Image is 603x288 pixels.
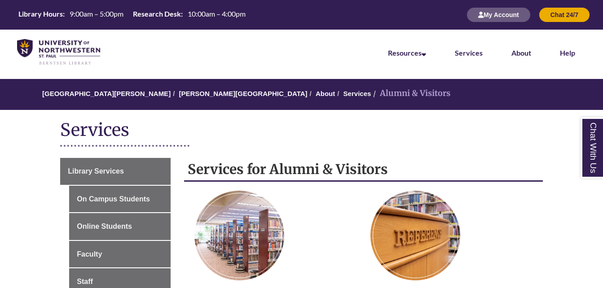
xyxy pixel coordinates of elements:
a: Chat 24/7 [539,11,590,18]
a: About [316,90,335,97]
span: 10:00am – 4:00pm [188,9,246,18]
h1: Services [60,119,542,143]
a: On Campus Students [69,186,171,213]
h2: Services for Alumni & Visitors [184,158,542,182]
button: Chat 24/7 [539,8,590,22]
a: [GEOGRAPHIC_DATA][PERSON_NAME] [42,90,171,97]
a: Help [560,48,575,57]
th: Research Desk: [129,9,184,19]
button: My Account [467,8,530,22]
a: Resources [388,48,426,57]
a: Services [343,90,371,97]
a: Hours Today [15,9,249,21]
a: [PERSON_NAME][GEOGRAPHIC_DATA] [179,90,307,97]
a: My Account [467,11,530,18]
span: 9:00am – 5:00pm [70,9,123,18]
a: Library Services [60,158,171,185]
span: Library Services [68,167,124,175]
img: UNWSP Library Logo [17,39,100,65]
a: Faculty [69,241,171,268]
a: About [511,48,531,57]
a: Services [455,48,483,57]
li: Alumni & Visitors [371,87,450,100]
th: Library Hours: [15,9,66,19]
a: Online Students [69,213,171,240]
table: Hours Today [15,9,249,20]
